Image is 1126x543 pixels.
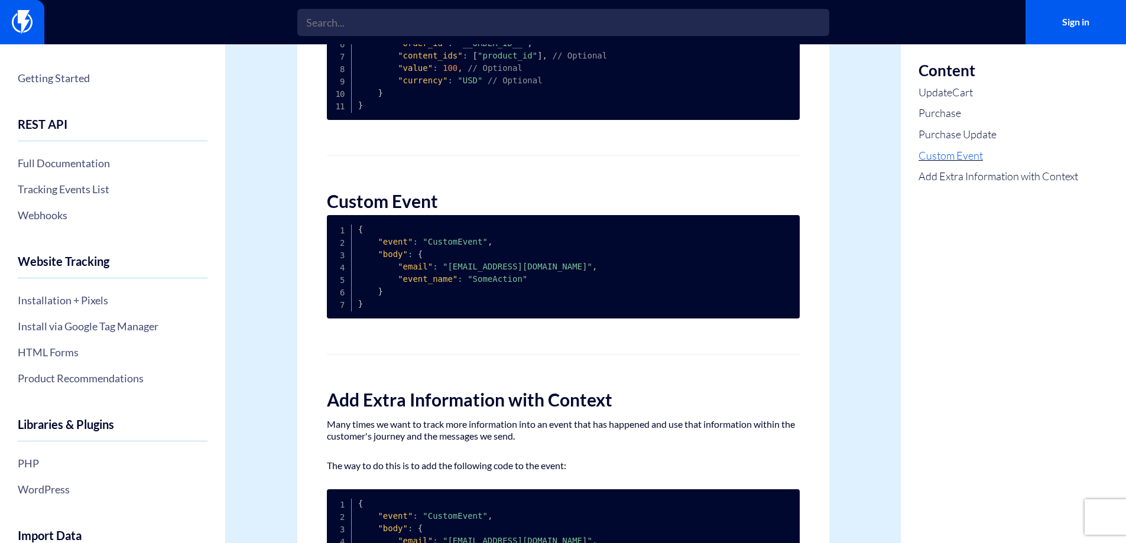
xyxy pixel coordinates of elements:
a: Tracking Events List [18,179,207,199]
p: Many times we want to track more information into an event that has happened and use that informa... [327,418,800,442]
h4: Libraries & Plugins [18,418,207,441]
span: } [378,287,382,296]
span: : [433,63,437,73]
span: 100 [443,63,457,73]
a: Purchase [919,106,1078,121]
span: { [418,249,423,259]
a: PHP [18,453,207,473]
span: // Optional [488,76,543,85]
span: "SomeAction" [468,274,527,284]
span: : [447,76,452,85]
span: : [413,237,417,246]
h4: Website Tracking [18,255,207,278]
span: "event" [378,511,413,521]
a: Installation + Pixels [18,290,207,310]
span: : [408,249,413,259]
span: "event" [378,237,413,246]
span: "value" [398,63,433,73]
span: // Optional [552,51,607,60]
h2: Custom Event [327,191,800,211]
span: , [488,511,492,521]
span: , [543,51,547,60]
a: Purchase Update [919,127,1078,142]
span: "currency" [398,76,447,85]
span: "[EMAIL_ADDRESS][DOMAIN_NAME]" [443,262,592,271]
span: } [358,299,363,308]
span: , [457,63,462,73]
span: , [592,262,597,271]
span: "CustomEvent" [423,511,488,521]
span: : [433,262,437,271]
span: "event_name" [398,274,457,284]
input: Search... [297,9,829,36]
span: "content_ids" [398,51,463,60]
a: Full Documentation [18,153,207,173]
span: { [358,225,363,234]
span: : [408,524,413,533]
span: } [378,88,382,97]
span: "body" [378,249,408,259]
a: Add Extra Information with Context [919,169,1078,184]
span: : [413,511,417,521]
span: } [358,100,363,110]
a: Getting Started [18,68,207,88]
a: Install via Google Tag Manager [18,316,207,336]
span: "email" [398,262,433,271]
span: "CustomEvent" [423,237,488,246]
p: The way to do this is to add the following code to the event: [327,460,800,472]
a: Product Recommendations [18,368,207,388]
span: // Optional [468,63,523,73]
span: "body" [378,524,408,533]
h4: REST API [18,118,207,141]
h3: Content [919,62,1078,79]
span: { [358,499,363,508]
span: , [488,237,492,246]
span: "USD" [457,76,482,85]
a: WordPress [18,479,207,499]
span: "product_id" [478,51,537,60]
span: ] [537,51,542,60]
a: HTML Forms [18,342,207,362]
h2: Add Extra Information with Context [327,390,800,409]
span: : [457,274,462,284]
span: : [463,51,468,60]
a: Webhooks [18,205,207,225]
span: { [418,524,423,533]
a: Custom Event [919,148,1078,164]
span: [ [473,51,478,60]
a: UpdateCart [919,85,1078,100]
